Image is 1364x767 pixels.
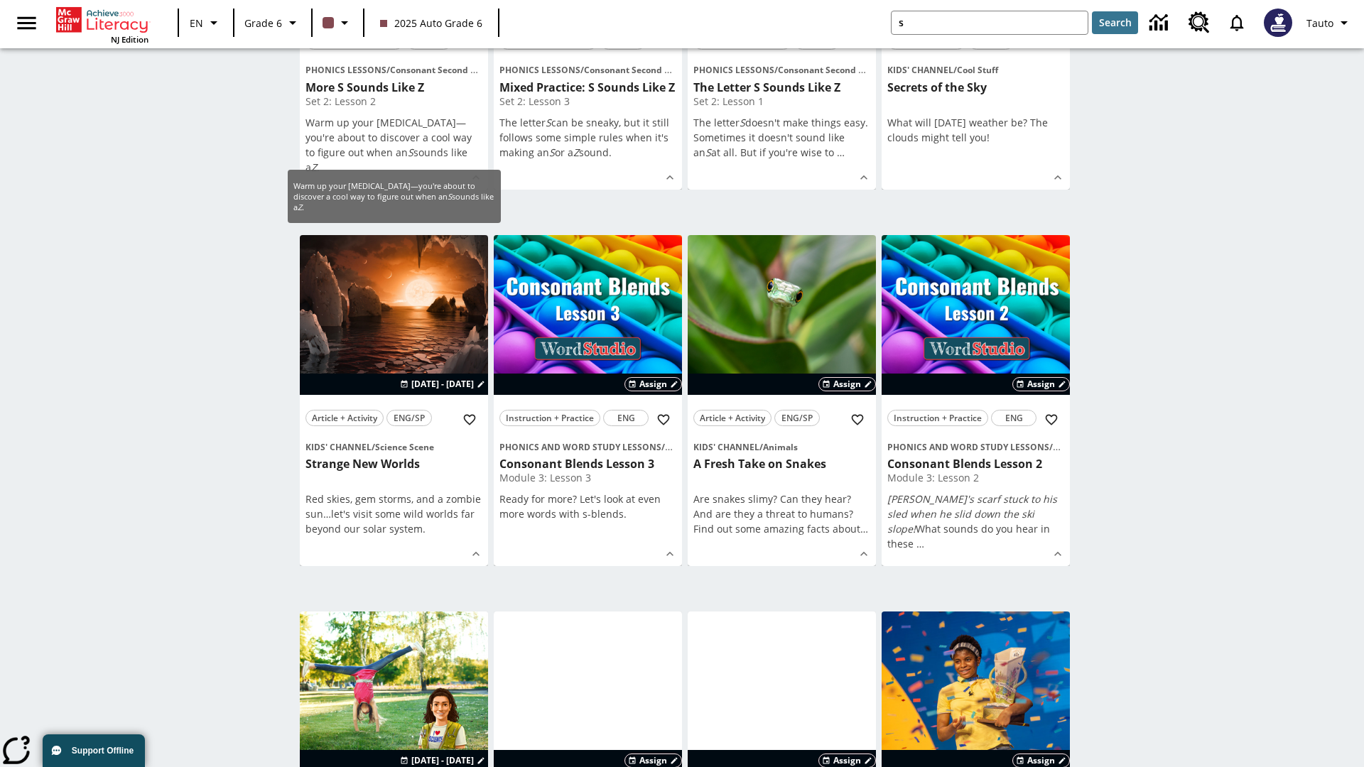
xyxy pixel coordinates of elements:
[1092,11,1138,34] button: Search
[639,378,667,391] span: Assign
[390,64,502,76] span: Consonant Second Sounds
[298,202,302,212] em: Z
[499,64,580,76] span: Phonics Lessons
[499,439,676,455] span: Topic: Phonics and Word Study Lessons/Consonant Blends
[1047,543,1068,565] button: Show Details
[1049,440,1061,453] span: /
[72,746,134,756] span: Support Offline
[837,146,845,159] span: …
[624,377,682,391] button: Assign Choose Dates
[239,10,307,36] button: Grade: Grade 6, Select a grade
[617,410,635,425] span: ENG
[573,146,579,159] em: Z
[818,377,876,391] button: Assign Choose Dates
[781,410,813,425] span: ENG/SP
[857,522,860,535] span: t
[580,64,584,76] span: /
[457,407,482,433] button: Add to Favorites
[1027,378,1055,391] span: Assign
[693,80,870,95] h3: The Letter S Sounds Like Z
[887,62,1064,77] span: Topic: Kids' Channel/Cool Stuff
[372,441,375,453] span: /
[386,410,432,426] button: ENG/SP
[845,407,870,433] button: Add to Favorites
[693,457,870,472] h3: A Fresh Take on Snakes
[887,441,1049,453] span: Phonics and Word Study Lessons
[499,80,676,95] h3: Mixed Practice: S Sounds Like Z
[408,146,413,159] em: S
[860,522,868,535] span: …
[190,16,203,31] span: EN
[853,167,875,188] button: Show Details
[1053,441,1130,453] span: Consonant Blends
[693,491,870,536] div: Are snakes slimy? Can they hear? And are they a threat to humans? Find out some amazing facts abou
[700,410,765,425] span: Article + Activity
[887,410,988,426] button: Instruction + Practice
[651,407,676,433] button: Add to Favorites
[833,754,861,767] span: Assign
[465,543,487,565] button: Show Details
[853,543,875,565] button: Show Details
[317,10,359,36] button: Class color is dark brown. Change class color
[892,11,1088,34] input: search field
[991,410,1036,426] button: ENG
[665,441,742,453] span: Consonant Blends
[953,64,957,76] span: /
[111,34,148,45] span: NJ Edition
[887,64,953,76] span: Kids' Channel
[693,439,870,455] span: Topic: Kids' Channel/Animals
[887,492,1057,535] em: [PERSON_NAME]'s scarf stuck to his sled when he slid down the ski slope!
[43,734,145,767] button: Support Offline
[499,115,676,160] p: The letter can be sneaky, but it still follows some simple rules when it's making an or a sound.
[300,235,488,567] div: lesson details
[305,439,482,455] span: Topic: Kids' Channel/Science Scene
[380,16,482,31] span: 2025 Auto Grade 6
[882,235,1070,567] div: lesson details
[499,457,676,472] h3: Consonant Blends Lesson 3
[1141,4,1180,43] a: Data Center
[759,441,763,453] span: /
[1218,4,1255,41] a: Notifications
[603,410,649,426] button: ENG
[305,115,482,175] p: Warm up your [MEDICAL_DATA]—you're about to discover a cool way to figure out when an sounds like...
[411,378,474,391] span: [DATE] - [DATE]
[386,64,390,76] span: /
[244,16,282,31] span: Grade 6
[305,457,482,472] h3: Strange New Worlds
[693,115,870,160] p: The letter doesn't make things easy. Sometimes it doesn't sound like an at all. But if you're wis...
[693,441,759,453] span: Kids' Channel
[305,62,482,77] span: Topic: Phonics Lessons/Consonant Second Sounds
[688,235,876,567] div: lesson details
[887,115,1064,145] p: What will [DATE] weather be? The clouds might tell you!
[774,64,778,76] span: /
[1264,9,1292,37] img: Avatar
[1005,410,1023,425] span: ENG
[305,80,482,95] h3: More S Sounds Like Z
[659,543,681,565] button: Show Details
[375,441,434,453] span: Science Scene
[740,116,745,129] em: S
[305,64,386,76] span: Phonics Lessons
[305,441,372,453] span: Kids' Channel
[693,410,772,426] button: Article + Activity
[778,64,889,76] span: Consonant Second Sounds
[693,64,774,76] span: Phonics Lessons
[397,754,488,767] button: Aug 24 - Aug 24 Choose Dates
[916,537,924,550] span: …
[1039,407,1064,433] button: Add to Favorites
[293,180,495,212] p: Warm up your [MEDICAL_DATA]—you're about to discover a cool way to figure out when an sounds like...
[1047,167,1068,188] button: Show Details
[499,410,600,426] button: Instruction + Practice
[957,64,998,76] span: Cool Stuff
[705,146,711,159] em: S
[394,410,425,425] span: ENG/SP
[639,754,667,767] span: Assign
[56,4,148,45] div: Home
[887,80,1064,95] h3: Secrets of the Sky
[1255,4,1301,41] button: Select a new avatar
[894,410,982,425] span: Instruction + Practice
[305,410,384,426] button: Article + Activity
[305,491,482,536] div: Red skies, gem storms, and a zombie sun…let's visit some wild worlds far beyond our solar system.
[411,754,474,767] span: [DATE] - [DATE]
[183,10,229,36] button: Language: EN, Select a language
